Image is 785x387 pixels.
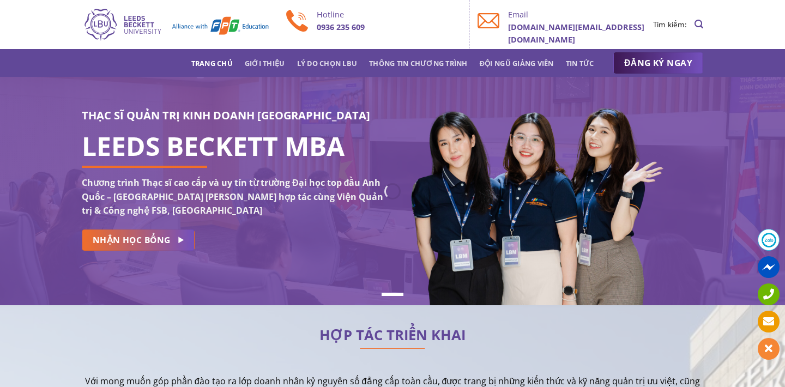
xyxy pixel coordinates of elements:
[624,56,692,70] span: ĐĂNG KÝ NGAY
[566,53,594,73] a: Tin tức
[508,8,653,21] p: Email
[82,107,384,124] h3: THẠC SĨ QUẢN TRỊ KINH DOANH [GEOGRAPHIC_DATA]
[82,330,703,341] h2: HỢP TÁC TRIỂN KHAI
[317,22,365,32] b: 0936 235 609
[82,177,383,216] strong: Chương trình Thạc sĩ cao cấp và uy tín từ trường Đại học top đầu Anh Quốc – [GEOGRAPHIC_DATA] [PE...
[297,53,358,73] a: Lý do chọn LBU
[82,7,270,42] img: Thạc sĩ Quản trị kinh doanh Quốc tế
[245,53,285,73] a: Giới thiệu
[360,348,425,349] img: line-lbu.jpg
[317,8,461,21] p: Hotline
[382,293,403,296] li: Page dot 1
[369,53,468,73] a: Thông tin chương trình
[480,53,554,73] a: Đội ngũ giảng viên
[93,233,171,247] span: NHẬN HỌC BỔNG
[653,19,687,31] li: Tìm kiếm:
[508,22,644,45] b: [DOMAIN_NAME][EMAIL_ADDRESS][DOMAIN_NAME]
[82,140,384,153] h1: LEEDS BECKETT MBA
[191,53,233,73] a: Trang chủ
[695,14,703,35] a: Search
[82,229,195,251] a: NHẬN HỌC BỔNG
[613,52,703,74] a: ĐĂNG KÝ NGAY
